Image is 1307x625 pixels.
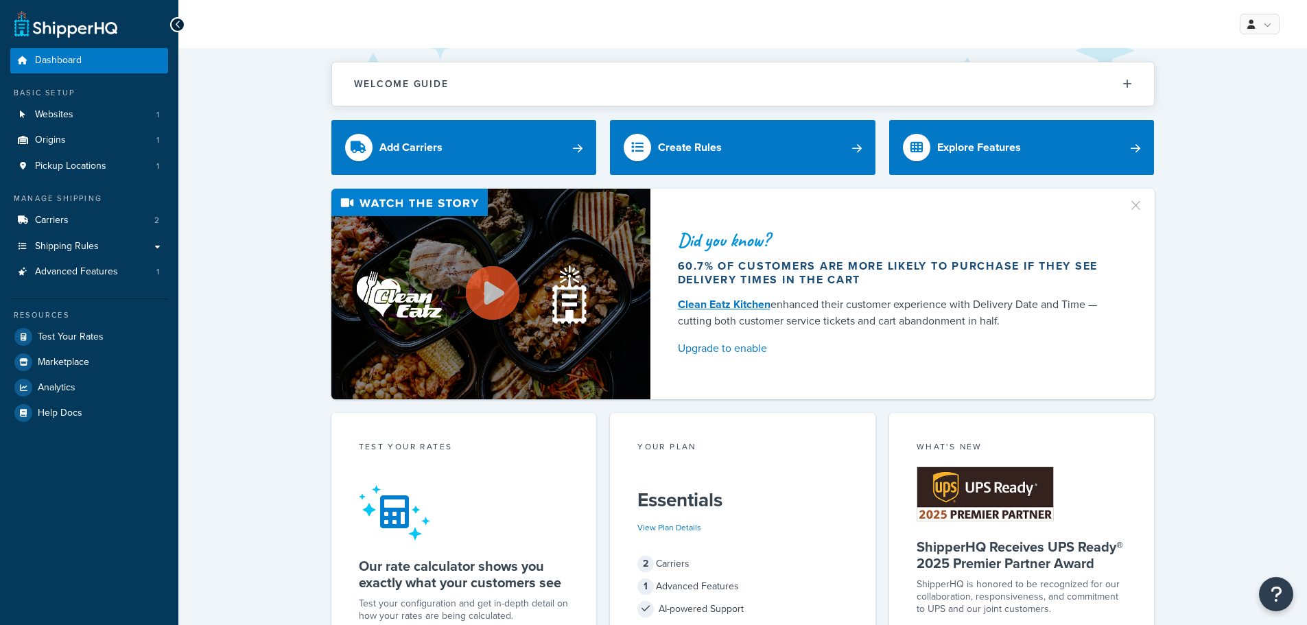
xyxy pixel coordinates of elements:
[331,189,650,399] img: Video thumbnail
[637,554,848,574] div: Carriers
[359,598,569,622] div: Test your configuration and get in-depth detail on how your rates are being calculated.
[38,382,75,394] span: Analytics
[10,128,168,153] a: Origins1
[10,350,168,375] a: Marketplace
[10,87,168,99] div: Basic Setup
[35,215,69,226] span: Carriers
[10,208,168,233] a: Carriers2
[678,296,1111,329] div: enhanced their customer experience with Delivery Date and Time — cutting both customer service ti...
[10,259,168,285] li: Advanced Features
[35,55,82,67] span: Dashboard
[10,375,168,400] a: Analytics
[10,154,168,179] li: Pickup Locations
[35,161,106,172] span: Pickup Locations
[35,134,66,146] span: Origins
[156,109,159,121] span: 1
[637,578,654,595] span: 1
[637,521,701,534] a: View Plan Details
[917,578,1127,615] p: ShipperHQ is honored to be recognized for our collaboration, responsiveness, and commitment to UP...
[917,539,1127,571] h5: ShipperHQ Receives UPS Ready® 2025 Premier Partner Award
[610,120,875,175] a: Create Rules
[354,79,449,89] h2: Welcome Guide
[917,440,1127,456] div: What's New
[10,325,168,349] a: Test Your Rates
[38,408,82,419] span: Help Docs
[359,558,569,591] h5: Our rate calculator shows you exactly what your customers see
[10,309,168,321] div: Resources
[379,138,443,157] div: Add Carriers
[637,556,654,572] span: 2
[637,600,848,619] div: AI-powered Support
[10,102,168,128] a: Websites1
[678,339,1111,358] a: Upgrade to enable
[156,134,159,146] span: 1
[678,296,770,312] a: Clean Eatz Kitchen
[156,266,159,278] span: 1
[678,259,1111,287] div: 60.7% of customers are more likely to purchase if they see delivery times in the cart
[35,241,99,252] span: Shipping Rules
[35,109,73,121] span: Websites
[10,234,168,259] a: Shipping Rules
[937,138,1021,157] div: Explore Features
[10,208,168,233] li: Carriers
[154,215,159,226] span: 2
[889,120,1155,175] a: Explore Features
[10,259,168,285] a: Advanced Features1
[10,193,168,204] div: Manage Shipping
[156,161,159,172] span: 1
[637,440,848,456] div: Your Plan
[10,48,168,73] a: Dashboard
[332,62,1154,106] button: Welcome Guide
[658,138,722,157] div: Create Rules
[637,577,848,596] div: Advanced Features
[10,102,168,128] li: Websites
[38,331,104,343] span: Test Your Rates
[35,266,118,278] span: Advanced Features
[637,489,848,511] h5: Essentials
[678,231,1111,250] div: Did you know?
[10,401,168,425] a: Help Docs
[359,440,569,456] div: Test your rates
[10,154,168,179] a: Pickup Locations1
[10,128,168,153] li: Origins
[1259,577,1293,611] button: Open Resource Center
[331,120,597,175] a: Add Carriers
[38,357,89,368] span: Marketplace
